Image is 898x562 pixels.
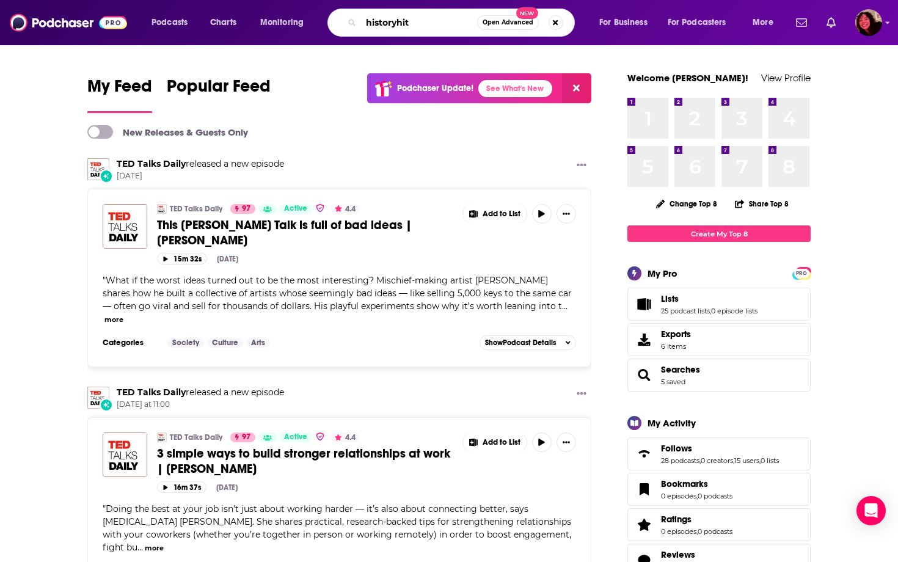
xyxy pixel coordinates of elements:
img: TED Talks Daily [87,387,109,409]
div: New Episode [100,398,113,412]
p: Podchaser Update! [397,83,473,93]
span: , [696,527,698,536]
span: , [699,456,701,465]
img: verified Badge [315,431,325,442]
span: Reviews [661,549,695,560]
a: Welcome [PERSON_NAME]! [627,72,748,84]
a: Follows [632,445,656,462]
a: Popular Feed [167,76,271,113]
span: This [PERSON_NAME] Talk is full of bad ideas | [PERSON_NAME] [157,217,412,248]
span: 97 [242,431,250,443]
a: Lists [632,296,656,313]
a: Lists [661,293,757,304]
button: Show More Button [557,432,576,452]
a: New Releases & Guests Only [87,125,248,139]
span: Exports [661,329,691,340]
span: Ratings [661,514,692,525]
div: [DATE] [217,255,238,263]
span: Bookmarks [627,473,811,506]
img: verified Badge [315,203,325,213]
a: Ratings [661,514,732,525]
span: [DATE] at 11:00 [117,400,284,410]
span: Active [284,431,307,443]
a: Active [279,204,312,214]
span: Searches [661,364,700,375]
img: TED Talks Daily [87,158,109,180]
h3: Categories [103,338,158,348]
a: My Feed [87,76,152,113]
span: My Feed [87,76,152,104]
a: 0 lists [761,456,779,465]
a: Create My Top 8 [627,225,811,242]
a: Show notifications dropdown [822,12,841,33]
span: ... [137,542,143,553]
a: Searches [632,367,656,384]
span: , [696,492,698,500]
span: Show Podcast Details [485,338,556,347]
img: Podchaser - Follow, Share and Rate Podcasts [10,11,127,34]
button: more [104,315,123,325]
button: open menu [660,13,744,32]
a: TED Talks Daily [117,158,186,169]
a: Bookmarks [632,481,656,498]
div: My Pro [648,268,677,279]
button: open menu [591,13,663,32]
span: ... [562,301,568,312]
a: This [PERSON_NAME] Talk is full of bad ideas | [PERSON_NAME] [157,217,454,248]
a: Ratings [632,516,656,533]
a: Follows [661,443,779,454]
a: 25 podcast lists [661,307,710,315]
a: Society [167,338,204,348]
button: Change Top 8 [649,196,725,211]
a: Show notifications dropdown [791,12,812,33]
a: This TED Talk is full of bad ideas | Gabe Whaley [103,204,147,249]
a: Charts [202,13,244,32]
a: View Profile [761,72,811,84]
a: PRO [794,268,809,277]
button: open menu [252,13,319,32]
span: Monitoring [260,14,304,31]
a: 0 creators [701,456,733,465]
a: 3 simple ways to build stronger relationships at work | Alyssa Birnbaum [103,432,147,477]
span: Active [284,203,307,215]
span: Bookmarks [661,478,708,489]
a: 0 podcasts [698,492,732,500]
span: Logged in as Kathryn-Musilek [855,9,882,36]
button: 4.4 [331,432,359,442]
img: User Profile [855,9,882,36]
span: Popular Feed [167,76,271,104]
a: TED Talks Daily [170,204,222,214]
span: Follows [661,443,692,454]
span: Open Advanced [483,20,533,26]
a: TED Talks Daily [170,432,222,442]
button: 4.4 [331,204,359,214]
input: Search podcasts, credits, & more... [361,13,477,32]
span: Add to List [483,438,520,447]
span: Follows [627,437,811,470]
a: 15 users [734,456,759,465]
img: TED Talks Daily [157,204,167,214]
a: TED Talks Daily [157,432,167,442]
a: 97 [230,204,255,214]
span: 97 [242,203,250,215]
a: 5 saved [661,378,685,386]
h3: released a new episode [117,158,284,170]
span: Lists [661,293,679,304]
button: more [145,543,164,553]
button: open menu [143,13,203,32]
div: Open Intercom Messenger [856,496,886,525]
button: 15m 32s [157,253,207,265]
span: " [103,275,572,312]
div: My Activity [648,417,696,429]
button: Share Top 8 [734,192,789,216]
a: 0 episode lists [711,307,757,315]
span: Charts [210,14,236,31]
span: Searches [627,359,811,392]
a: 0 podcasts [698,527,732,536]
span: Lists [627,288,811,321]
span: Add to List [483,210,520,219]
button: ShowPodcast Details [480,335,576,350]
